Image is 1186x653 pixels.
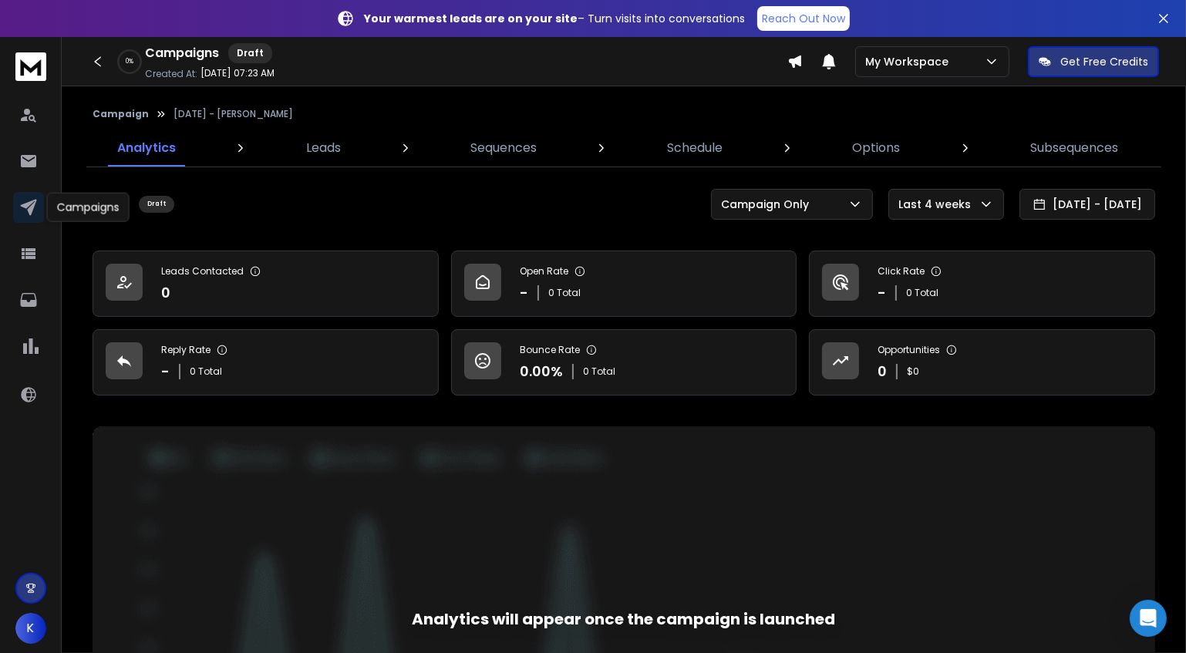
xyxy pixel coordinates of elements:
div: Open Intercom Messenger [1130,600,1167,637]
p: Open Rate [520,265,568,278]
p: Reach Out Now [762,11,845,26]
p: Created At: [145,68,197,80]
a: Opportunities0$0 [809,329,1155,396]
p: 0 % [126,57,133,66]
p: Analytics [117,139,176,157]
a: Options [843,130,909,167]
p: - [520,282,528,304]
a: Bounce Rate0.00%0 Total [451,329,797,396]
p: Last 4 weeks [898,197,977,212]
p: Opportunities [878,344,940,356]
a: Schedule [658,130,732,167]
p: 0.00 % [520,361,563,382]
a: Leads [297,130,350,167]
p: - [161,361,170,382]
p: [DATE] 07:23 AM [200,67,275,79]
button: K [15,613,46,644]
p: – Turn visits into conversations [364,11,745,26]
p: Leads [306,139,341,157]
button: [DATE] - [DATE] [1019,189,1155,220]
p: Subsequences [1030,139,1118,157]
div: Campaigns [47,193,130,222]
p: Sequences [470,139,537,157]
button: Get Free Credits [1028,46,1159,77]
img: logo [15,52,46,81]
a: Click Rate-0 Total [809,251,1155,317]
h1: Campaigns [145,44,219,62]
div: Analytics will appear once the campaign is launched [413,608,836,630]
p: My Workspace [865,54,955,69]
p: Options [852,139,900,157]
p: 0 [878,361,887,382]
p: Campaign Only [721,197,815,212]
button: Campaign [93,108,149,120]
p: Click Rate [878,265,925,278]
a: Reply Rate-0 Total [93,329,439,396]
p: 0 Total [583,365,615,378]
p: 0 Total [906,287,938,299]
p: Get Free Credits [1060,54,1148,69]
strong: Your warmest leads are on your site [364,11,578,26]
a: Analytics [108,130,185,167]
a: Reach Out Now [757,6,850,31]
p: Leads Contacted [161,265,244,278]
p: Bounce Rate [520,344,580,356]
p: Reply Rate [161,344,211,356]
p: 0 Total [548,287,581,299]
a: Open Rate-0 Total [451,251,797,317]
p: - [878,282,886,304]
div: Draft [139,196,174,213]
p: Schedule [667,139,723,157]
p: [DATE] - [PERSON_NAME] [174,108,293,120]
p: 0 Total [190,365,222,378]
p: $ 0 [907,365,919,378]
p: 0 [161,282,170,304]
a: Leads Contacted0 [93,251,439,317]
a: Sequences [461,130,546,167]
div: Draft [228,43,272,63]
a: Subsequences [1021,130,1127,167]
